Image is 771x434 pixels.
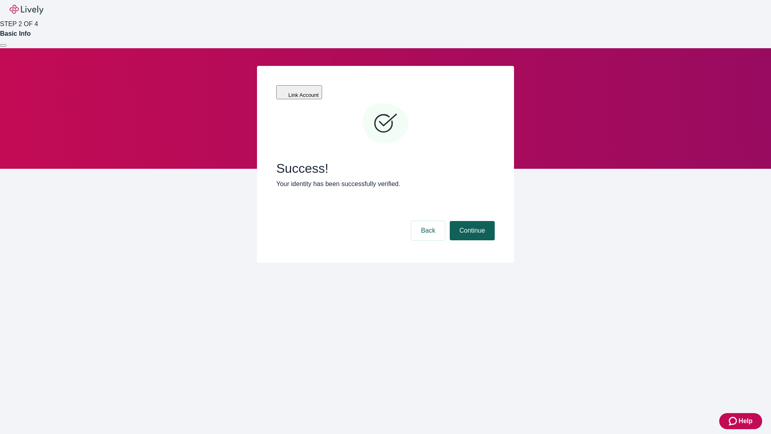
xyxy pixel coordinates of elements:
p: Your identity has been successfully verified. [276,179,495,189]
button: Continue [450,221,495,240]
svg: Zendesk support icon [729,416,738,426]
span: Success! [276,161,495,176]
span: Help [738,416,753,426]
img: Lively [10,5,43,14]
button: Back [411,221,445,240]
button: Link Account [276,85,322,99]
svg: Checkmark icon [361,100,410,148]
button: Zendesk support iconHelp [719,413,762,429]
